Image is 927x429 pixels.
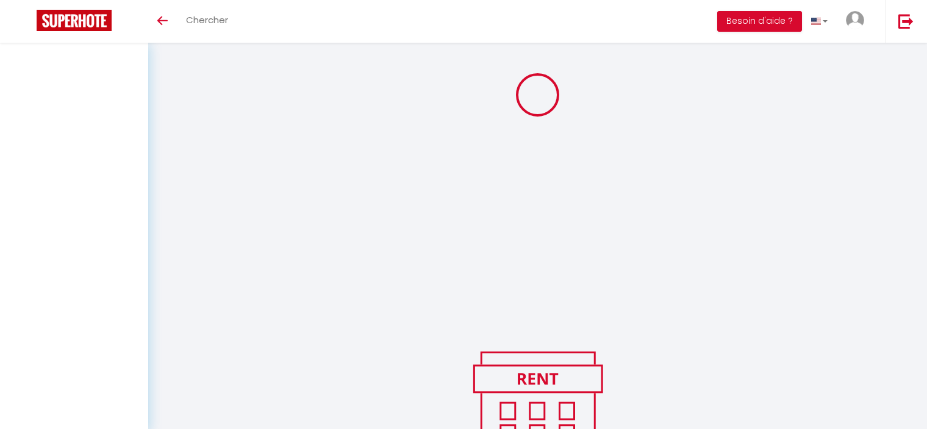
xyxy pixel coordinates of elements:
img: logout [898,13,914,29]
span: Chercher [186,13,228,26]
button: Besoin d'aide ? [717,11,802,32]
img: ... [846,11,864,29]
img: Super Booking [37,10,112,31]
